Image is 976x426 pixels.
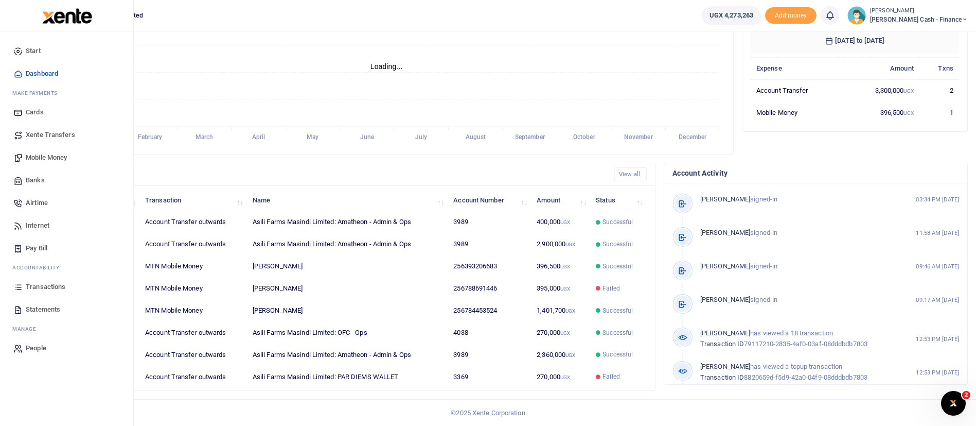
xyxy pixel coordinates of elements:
[602,240,633,249] span: Successful
[247,322,448,344] td: Asili Farms Masindi Limited: OFC - Ops
[26,69,58,79] span: Dashboard
[448,366,531,387] td: 3369
[751,28,959,53] h6: [DATE] to [DATE]
[41,11,92,19] a: logo-small logo-large logo-large
[247,278,448,300] td: [PERSON_NAME]
[531,300,590,322] td: 1,401,700
[916,229,959,237] small: 11:58 AM [DATE]
[448,189,531,211] th: Account Number: activate to sort column ascending
[448,255,531,278] td: 256393206683
[448,211,531,233] td: 3989
[8,192,125,214] a: Airtime
[26,243,47,253] span: Pay Bill
[700,340,744,348] span: Transaction ID
[751,79,845,101] td: Account Transfer
[709,10,753,21] span: UGX 4,273,263
[602,328,633,337] span: Successful
[139,255,247,278] td: MTN Mobile Money
[8,169,125,192] a: Banks
[26,343,46,353] span: People
[847,6,968,25] a: profile-user [PERSON_NAME] [PERSON_NAME] Cash - Finance
[247,300,448,322] td: [PERSON_NAME]
[602,217,633,227] span: Successful
[624,134,653,141] tspan: November
[698,6,765,25] li: Wallet ballance
[700,195,750,203] span: [PERSON_NAME]
[560,219,570,225] small: UGX
[20,264,59,271] span: countability
[919,57,959,79] th: Txns
[916,296,959,304] small: 09:17 AM [DATE]
[448,322,531,344] td: 4038
[26,130,75,140] span: Xente Transfers
[573,134,596,141] tspan: October
[700,229,750,236] span: [PERSON_NAME]
[26,198,48,208] span: Airtime
[845,57,919,79] th: Amount
[26,152,67,163] span: Mobile Money
[139,300,247,322] td: MTN Mobile Money
[307,134,318,141] tspan: May
[139,189,247,211] th: Transaction: activate to sort column ascending
[962,391,970,399] span: 2
[845,101,919,123] td: 396,500
[702,6,761,25] a: UGX 4,273,263
[531,255,590,278] td: 396,500
[751,57,845,79] th: Expense
[448,300,531,322] td: 256784453524
[590,189,647,211] th: Status: activate to sort column ascending
[565,308,575,314] small: UGX
[17,325,37,333] span: anage
[672,167,959,179] h4: Account Activity
[247,211,448,233] td: Asili Farms Masindi Limited: Amatheon - Admin & Ops
[765,7,817,24] span: Add money
[8,237,125,260] a: Pay Bill
[919,79,959,101] td: 2
[247,344,448,366] td: Asili Farms Masindi Limited: Amatheon - Admin & Ops
[139,233,247,255] td: Account Transfer outwards
[531,366,590,387] td: 270,000
[448,233,531,255] td: 3989
[196,134,214,141] tspan: March
[614,167,647,181] a: View all
[247,366,448,387] td: Asili Farms Masindi Limited: PAR DIEMS WALLET
[845,79,919,101] td: 3,300,000
[602,284,620,293] span: Failed
[751,101,845,123] td: Mobile Money
[17,89,58,97] span: ake Payments
[8,337,125,360] a: People
[8,101,125,124] a: Cards
[531,211,590,233] td: 400,000
[602,372,620,381] span: Failed
[916,262,959,271] small: 09:46 AM [DATE]
[700,329,750,337] span: [PERSON_NAME]
[565,352,575,358] small: UGX
[448,344,531,366] td: 3989
[531,278,590,300] td: 395,000
[565,242,575,247] small: UGX
[42,8,92,24] img: logo-large
[531,189,590,211] th: Amount: activate to sort column ascending
[26,46,41,56] span: Start
[515,134,545,141] tspan: September
[448,278,531,300] td: 256788691446
[916,368,959,377] small: 12:53 PM [DATE]
[560,330,570,336] small: UGX
[48,169,606,180] h4: Recent Transactions
[8,62,125,85] a: Dashboard
[26,304,60,315] span: Statements
[870,15,968,24] span: [PERSON_NAME] Cash - Finance
[602,350,633,359] span: Successful
[8,124,125,146] a: Xente Transfers
[700,228,894,238] p: signed-in
[919,101,959,123] td: 1
[8,260,125,276] li: Ac
[531,344,590,366] td: 2,360,000
[466,134,486,141] tspan: August
[700,261,894,272] p: signed-in
[8,321,125,337] li: M
[700,328,894,350] p: has viewed a 18 transaction 79117210-2835-4af0-03af-08dddbdb7803
[941,391,966,416] iframe: Intercom live chat
[252,134,265,141] tspan: April
[26,220,49,231] span: Internet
